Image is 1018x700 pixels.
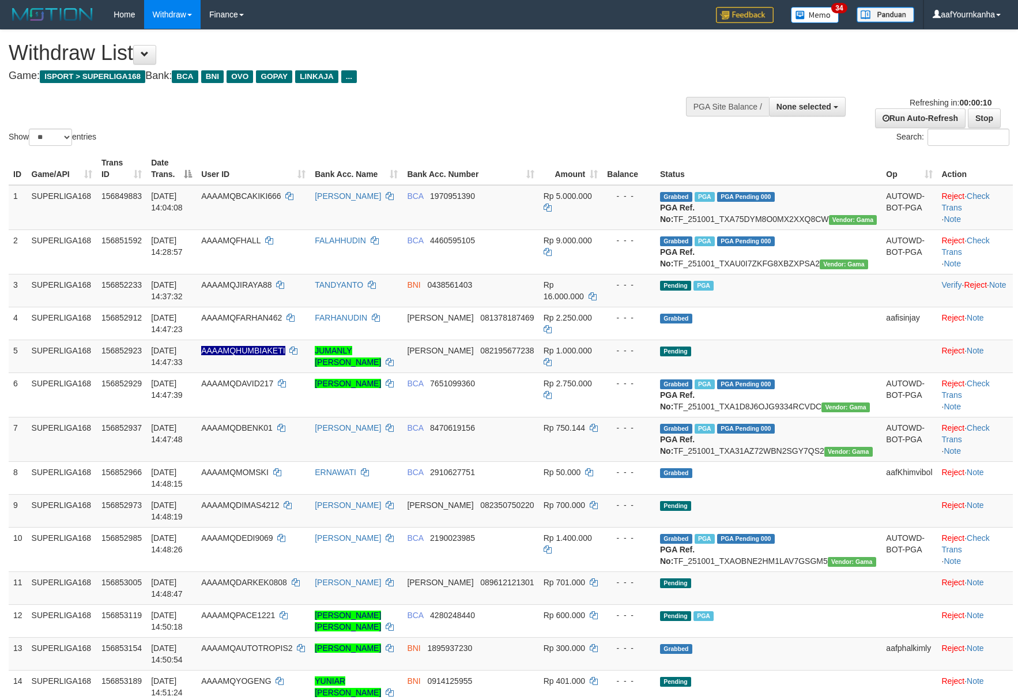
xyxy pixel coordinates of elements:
th: Bank Acc. Name: activate to sort column ascending [310,152,402,185]
a: [PERSON_NAME] [315,191,381,201]
span: Grabbed [660,424,692,434]
span: Copy 089612121301 to clipboard [480,578,534,587]
a: Reject [942,379,965,388]
td: 7 [9,417,27,461]
div: - - - [607,312,651,323]
a: Note [967,500,984,510]
span: Grabbed [660,468,692,478]
span: Rp 16.000.000 [544,280,584,301]
a: Note [967,313,984,322]
span: [DATE] 14:04:08 [151,191,183,212]
span: [DATE] 14:47:48 [151,423,183,444]
span: [PERSON_NAME] [407,500,473,510]
span: AAAAMQDEDI9069 [201,533,273,543]
span: Copy 0914125955 to clipboard [427,676,472,686]
h1: Withdraw List [9,42,667,65]
span: BCA [407,423,423,432]
a: Reject [942,500,965,510]
td: 10 [9,527,27,571]
span: AAAAMQDAVID217 [201,379,273,388]
b: PGA Ref. No: [660,545,695,566]
div: - - - [607,279,651,291]
a: FALAHHUDIN [315,236,366,245]
img: panduan.png [857,7,914,22]
span: Rp 5.000.000 [544,191,592,201]
span: GOPAY [256,70,292,83]
span: BCA [407,468,423,477]
a: Verify [942,280,962,289]
span: PGA Pending [717,379,775,389]
td: · [937,494,1013,527]
td: TF_251001_TXA1D8J6OJG9334RCVDC [655,372,881,417]
td: SUPERLIGA168 [27,461,97,494]
span: Rp 701.000 [544,578,585,587]
span: Copy 0438561403 to clipboard [427,280,472,289]
span: Rp 750.144 [544,423,585,432]
a: Reject [942,578,965,587]
span: Copy 081378187469 to clipboard [480,313,534,322]
td: TF_251001_TXAU0I7ZKFG8XBZXPSA2 [655,229,881,274]
span: [DATE] 14:28:57 [151,236,183,257]
td: SUPERLIGA168 [27,637,97,670]
a: Note [944,259,961,268]
span: Copy 4460595105 to clipboard [430,236,475,245]
td: 3 [9,274,27,307]
a: JUMANLY [PERSON_NAME] [315,346,381,367]
a: Note [967,611,984,620]
span: 156852985 [101,533,142,543]
a: FARHANUDIN [315,313,367,322]
span: 156852929 [101,379,142,388]
td: SUPERLIGA168 [27,229,97,274]
td: TF_251001_TXAOBNE2HM1LAV7GSGM5 [655,527,881,571]
td: 5 [9,340,27,372]
b: PGA Ref. No: [660,203,695,224]
td: · · [937,274,1013,307]
span: Pending [660,281,691,291]
span: Rp 401.000 [544,676,585,686]
a: Reject [942,346,965,355]
img: MOTION_logo.png [9,6,96,23]
span: AAAAMQDARKEK0808 [201,578,287,587]
span: Copy 7651099360 to clipboard [430,379,475,388]
span: BCA [407,191,423,201]
span: Rp 9.000.000 [544,236,592,245]
td: · [937,637,1013,670]
span: Nama rekening ada tanda titik/strip, harap diedit [201,346,285,355]
select: Showentries [29,129,72,146]
span: BNI [407,280,420,289]
span: AAAAMQJIRAYA88 [201,280,272,289]
td: SUPERLIGA168 [27,604,97,637]
span: Grabbed [660,644,692,654]
span: BCA [407,236,423,245]
span: LINKAJA [295,70,338,83]
span: Vendor URL: https://trx31.1velocity.biz [821,402,870,412]
td: · · [937,417,1013,461]
td: SUPERLIGA168 [27,372,97,417]
span: Copy 1895937230 to clipboard [427,643,472,653]
span: BCA [407,533,423,543]
span: 156852233 [101,280,142,289]
td: · · [937,527,1013,571]
span: [PERSON_NAME] [407,346,473,355]
div: - - - [607,422,651,434]
td: AUTOWD-BOT-PGA [881,372,937,417]
a: YUNIAR [PERSON_NAME] [315,676,381,697]
span: Copy 1970951390 to clipboard [430,191,475,201]
span: PGA Pending [717,534,775,544]
a: Reject [942,423,965,432]
span: 156849883 [101,191,142,201]
th: Bank Acc. Number: activate to sort column ascending [402,152,538,185]
div: - - - [607,577,651,588]
span: Grabbed [660,192,692,202]
span: Grabbed [660,314,692,323]
span: Copy 082195677238 to clipboard [480,346,534,355]
a: Reject [942,191,965,201]
span: 156852923 [101,346,142,355]
th: Date Trans.: activate to sort column descending [146,152,197,185]
span: PGA Pending [717,236,775,246]
td: SUPERLIGA168 [27,571,97,604]
span: [DATE] 14:51:24 [151,676,183,697]
span: AAAAMQDBENK01 [201,423,273,432]
td: · [937,571,1013,604]
td: · · [937,229,1013,274]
